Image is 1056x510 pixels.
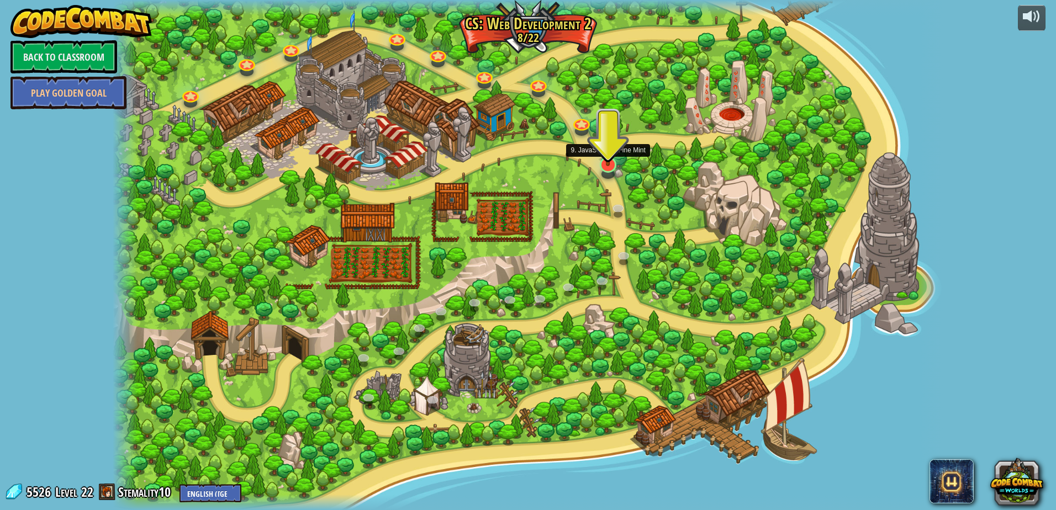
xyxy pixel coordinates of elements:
img: level-banner-started.png [597,114,620,166]
a: Play Golden Goal [10,76,126,109]
span: 5526 [27,483,54,501]
span: 22 [81,483,93,501]
a: Stemality10 [118,483,174,501]
span: Level [55,483,77,501]
button: Adjust volume [1018,5,1046,31]
img: CodeCombat - Learn how to code by playing a game [10,5,152,38]
a: Back to Classroom [10,40,117,73]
